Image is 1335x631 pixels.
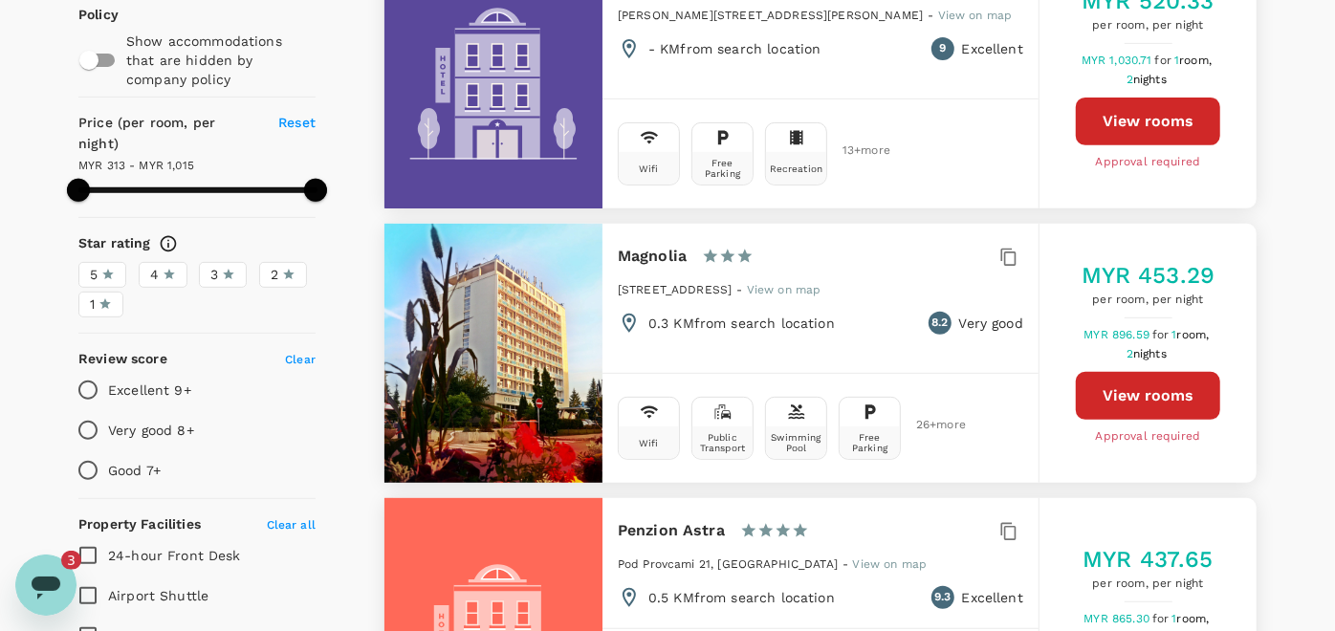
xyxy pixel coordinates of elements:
h5: MYR 437.65 [1083,544,1214,575]
p: Very good 8+ [108,421,194,440]
span: nights [1133,347,1167,360]
span: 26 + more [916,419,945,431]
span: 9 [939,39,946,58]
h6: Review score [78,349,167,370]
span: 2 [1127,73,1170,86]
span: View on map [938,9,1013,22]
span: - [843,557,852,571]
p: 0.3 KM from search location [648,314,835,333]
span: Pod Provcami 21, [GEOGRAPHIC_DATA] [618,557,838,571]
h6: Star rating [78,233,151,254]
span: room, [1177,328,1210,341]
p: Excellent [962,39,1023,58]
span: room, [1177,612,1210,625]
h6: Price (per room, per night) [78,113,256,155]
p: Show accommodations that are hidden by company policy [126,32,314,89]
div: Recreation [770,163,823,174]
a: View on map [747,281,821,296]
span: per room, per night [1082,291,1215,310]
span: 8.2 [931,314,948,333]
iframe: Number of unread messages [61,551,99,570]
span: room, [1179,54,1212,67]
p: - KM from search location [648,39,821,58]
p: Policy [78,5,91,24]
div: Wifi [639,438,659,448]
span: MYR 1,030.71 [1082,54,1155,67]
span: 13 + more [843,144,871,157]
span: MYR 313 - MYR 1,015 [78,159,194,172]
span: Clear [285,353,316,366]
div: Swimming Pool [770,432,822,453]
p: Excellent 9+ [108,381,191,400]
span: for [1155,54,1174,67]
span: [STREET_ADDRESS] [618,283,732,296]
a: View on map [938,7,1013,22]
svg: Star ratings are awarded to properties to represent the quality of services, facilities, and amen... [159,234,178,253]
span: - [928,9,937,22]
span: Airport Shuttle [108,588,208,603]
span: [PERSON_NAME][STREET_ADDRESS][PERSON_NAME] [618,9,923,22]
span: 1 [90,294,95,315]
span: 4 [150,265,159,285]
div: Free Parking [843,432,896,453]
span: Approval required [1096,427,1201,446]
span: Reset [278,115,316,130]
span: - [737,283,747,296]
span: 1 [1174,54,1215,67]
p: 0.5 KM from search location [648,588,835,607]
h5: MYR 453.29 [1082,260,1215,291]
span: per room, per night [1082,16,1215,35]
span: for [1152,612,1171,625]
span: View on map [747,283,821,296]
div: Public Transport [696,432,749,453]
span: per room, per night [1083,575,1214,594]
h6: Penzion Astra [618,517,725,544]
span: 2 [271,265,278,285]
span: 5 [90,265,98,285]
h6: Property Facilities [78,514,201,535]
span: 24-hour Front Desk [108,548,241,563]
p: Good 7+ [108,461,161,480]
p: Very good [959,314,1023,333]
span: for [1152,328,1171,341]
button: View rooms [1076,98,1220,145]
div: Wifi [639,163,659,174]
h6: Magnolia [618,243,687,270]
span: MYR 896.59 [1084,328,1153,341]
span: nights [1133,73,1167,86]
p: Excellent [962,588,1023,607]
button: View rooms [1076,372,1220,420]
span: Approval required [1096,153,1201,172]
span: MYR 865.30 [1084,612,1153,625]
span: 1 [1172,612,1213,625]
iframe: Button to launch messaging window, 3 unread messages [15,555,77,616]
span: Clear all [267,518,316,532]
span: 2 [1127,347,1170,360]
a: View on map [853,555,928,571]
span: View on map [853,557,928,571]
span: 9.3 [934,588,951,607]
div: Free Parking [696,158,749,179]
span: 1 [1172,328,1213,341]
span: 3 [210,265,218,285]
